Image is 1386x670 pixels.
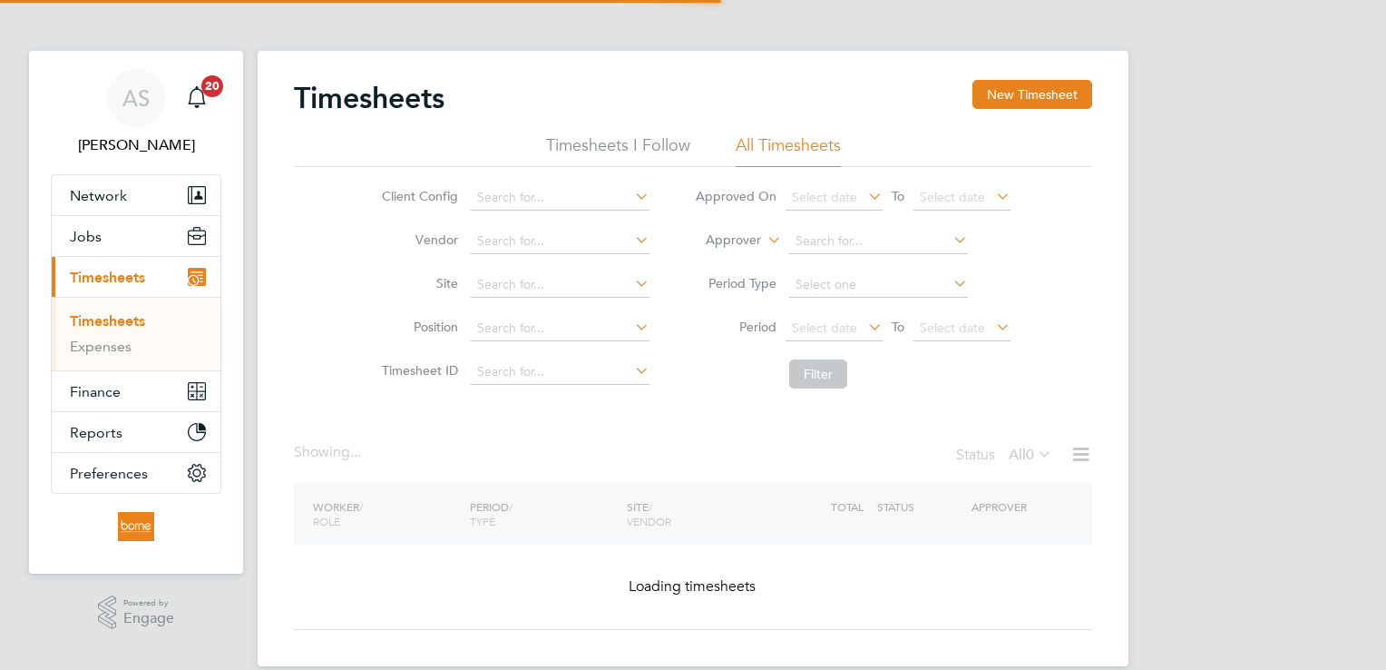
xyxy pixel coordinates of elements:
img: borneltd-logo-retina.png [118,512,153,541]
div: Showing [294,443,365,462]
span: Select date [792,189,857,205]
span: Select date [792,320,857,336]
button: Reports [52,412,220,452]
span: Network [70,187,127,204]
span: Timesheets [70,269,145,286]
div: Status [956,443,1056,468]
label: Approved On [695,188,776,204]
button: Finance [52,371,220,411]
span: ... [350,443,361,461]
button: Filter [789,360,847,389]
label: Period Type [695,275,776,291]
span: Preferences [70,465,148,482]
input: Select one [789,272,968,298]
label: Site [376,275,458,291]
a: 20 [179,69,215,127]
span: 20 [201,75,223,97]
h2: Timesheets [294,80,444,116]
button: Network [52,175,220,215]
span: AS [122,86,150,110]
button: Timesheets [52,257,220,297]
label: Period [695,319,776,335]
span: To [886,184,910,208]
input: Search for... [471,316,649,341]
span: To [886,315,910,339]
span: Andrew Stevensen [51,134,221,156]
label: All [1009,446,1052,464]
button: Preferences [52,453,220,493]
nav: Main navigation [29,51,243,574]
li: All Timesheets [736,134,841,167]
label: Client Config [376,188,458,204]
input: Search for... [471,229,649,254]
input: Search for... [471,272,649,298]
input: Search for... [789,229,968,254]
label: Approver [679,232,761,250]
div: Timesheets [52,297,220,370]
a: Go to home page [51,512,221,541]
button: Jobs [52,216,220,256]
input: Search for... [471,360,649,385]
a: Timesheets [70,312,145,330]
label: Timesheet ID [376,362,458,379]
span: Jobs [70,228,102,245]
span: Reports [70,424,122,441]
span: Select date [920,320,985,336]
a: AS[PERSON_NAME] [51,69,221,156]
label: Vendor [376,232,458,248]
span: 0 [1026,446,1034,464]
span: Select date [920,189,985,205]
span: Engage [123,611,174,626]
label: Position [376,319,458,335]
span: Powered by [123,596,174,611]
a: Powered byEngage [98,596,175,630]
button: New Timesheet [972,80,1092,109]
input: Search for... [471,185,649,211]
a: Expenses [70,338,132,355]
li: Timesheets I Follow [546,134,690,167]
span: Finance [70,383,121,400]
